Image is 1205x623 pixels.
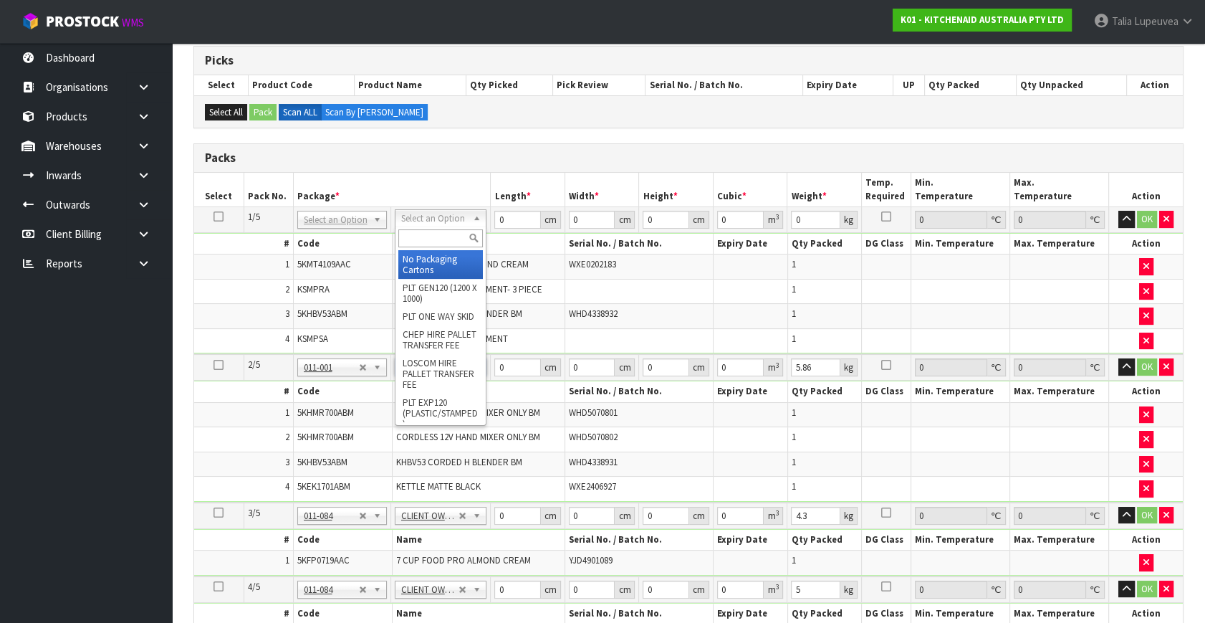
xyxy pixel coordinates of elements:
[840,507,858,525] div: kg
[565,234,714,255] th: Serial No. / Batch No.
[297,456,347,468] span: 5KHBV53ABM
[1086,211,1105,229] div: ℃
[398,354,484,394] li: LOSCOM HIRE PALLET TRANSFER FEE
[787,234,862,255] th: Qty Packed
[553,75,645,95] th: Pick Review
[304,508,359,525] span: 011-084
[1086,507,1105,525] div: ℃
[392,234,565,255] th: Name
[285,456,289,468] span: 3
[639,173,714,206] th: Height
[987,211,1006,229] div: ℃
[398,394,484,433] li: PLT EXP120 (PLASTIC/STAMPED)
[764,358,783,376] div: m
[285,333,289,345] span: 4
[714,381,788,402] th: Expiry Date
[396,554,531,566] span: 7 CUP FOOD PRO ALMOND CREAM
[396,480,481,493] span: KETTLE MATTE BLACK
[194,75,249,95] th: Select
[987,358,1006,376] div: ℃
[285,480,289,493] span: 4
[792,258,796,270] span: 1
[249,75,355,95] th: Product Code
[285,283,289,295] span: 2
[398,250,484,279] li: No Packaging Cartons
[401,581,459,599] span: CLIENT OWNED PACKAGING
[840,581,858,599] div: kg
[645,75,803,95] th: Serial No. / Batch No.
[861,173,911,206] th: Temp. Required
[297,406,354,419] span: 5KHMR700ABM
[713,173,787,206] th: Cubic
[205,104,247,121] button: Select All
[398,325,484,354] li: CHEP HIRE PALLET TRANSFER FEE
[803,75,893,95] th: Expiry Date
[304,211,368,229] span: Select an Option
[297,333,328,345] span: KSMPSA
[775,582,779,591] sup: 3
[205,54,1172,67] h3: Picks
[285,258,289,270] span: 1
[893,75,925,95] th: UP
[987,507,1006,525] div: ℃
[1137,507,1157,524] button: OK
[401,210,468,227] span: Select an Option
[398,308,484,325] li: PLT ONE WAY SKID
[244,173,293,206] th: Pack No.
[249,104,277,121] button: Pack
[297,480,350,493] span: 5KEK1701ABM
[615,507,635,525] div: cm
[714,530,788,551] th: Expiry Date
[1109,234,1184,255] th: Action
[1010,234,1109,255] th: Max. Temperature
[792,554,796,566] span: 1
[285,554,289,566] span: 1
[1108,173,1183,206] th: Action
[569,406,618,419] span: WHD5070801
[862,234,911,255] th: DG Class
[354,75,466,95] th: Product Name
[924,75,1016,95] th: Qty Packed
[792,480,796,493] span: 1
[615,581,635,599] div: cm
[615,358,635,376] div: cm
[569,480,616,493] span: WXE2406927
[569,431,618,443] span: WHD5070802
[1137,211,1157,228] button: OK
[615,211,635,229] div: cm
[396,456,522,468] span: KHBV53 CORDED H BLENDER BM
[787,530,862,551] th: Qty Packed
[491,173,565,206] th: Length
[792,308,796,320] span: 1
[321,104,428,121] label: Scan By [PERSON_NAME]
[1137,358,1157,376] button: OK
[911,173,1009,206] th: Min. Temperature
[689,211,709,229] div: cm
[297,308,347,320] span: 5KHBV53ABM
[293,173,491,206] th: Package
[392,530,565,551] th: Name
[764,211,783,229] div: m
[1109,381,1184,402] th: Action
[466,75,552,95] th: Qty Picked
[1112,14,1132,28] span: Talia
[541,211,561,229] div: cm
[775,212,779,222] sup: 3
[893,9,1072,32] a: K01 - KITCHENAID AUSTRALIA PTY LTD
[304,359,359,376] span: 011-001
[787,381,862,402] th: Qty Packed
[293,530,392,551] th: Code
[775,508,779,518] sup: 3
[792,456,796,468] span: 1
[565,173,639,206] th: Width
[565,381,714,402] th: Serial No. / Batch No.
[541,358,561,376] div: cm
[285,406,289,419] span: 1
[1086,358,1105,376] div: ℃
[840,211,858,229] div: kg
[194,234,293,255] th: #
[285,431,289,443] span: 2
[248,358,260,371] span: 2/5
[569,554,613,566] span: YJD4901089
[285,308,289,320] span: 3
